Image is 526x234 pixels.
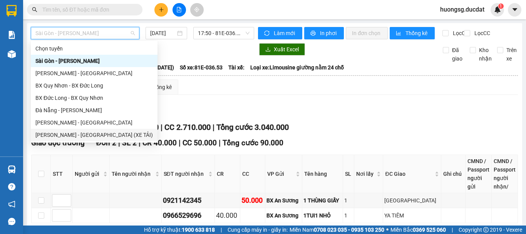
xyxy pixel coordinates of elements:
[163,210,213,221] div: 0966529696
[384,196,440,205] div: [GEOGRAPHIC_DATA]
[302,155,343,193] th: Tên hàng
[8,183,15,190] span: question-circle
[162,208,215,223] td: 0966529696
[413,227,446,233] strong: 0369 525 060
[150,83,172,91] div: Thống kê
[182,227,215,233] strong: 1900 633 818
[266,196,301,205] div: BX An Sương
[198,27,250,39] span: 17:50 - 81E-036.53
[112,170,154,178] span: Tên người nhận
[310,30,317,37] span: printer
[32,7,37,12] span: search
[467,157,489,191] div: CMND / Passport người gửi
[452,226,453,234] span: |
[162,193,215,208] td: 0921142345
[31,79,157,92] div: BX Quy Nhơn - BX Đức Long
[219,138,221,147] span: |
[8,31,16,39] img: solution-icon
[267,170,294,178] span: VP Gửi
[503,46,520,63] span: Trên xe
[35,81,153,90] div: BX Quy Nhơn - BX Đức Long
[228,226,288,234] span: Cung cấp máy in - giấy in:
[183,138,217,147] span: CC 50.000
[240,155,266,193] th: CC
[390,226,446,234] span: Miền Bắc
[35,57,153,65] div: Sài Gòn - [PERSON_NAME]
[386,228,389,231] span: ⚪️
[265,208,302,223] td: BX An Sương
[384,211,440,220] div: YA TIÊM
[215,155,240,193] th: CR
[304,27,344,39] button: printerIn phơi
[31,138,85,147] span: Giao dọc đường
[390,27,435,39] button: bar-chartThống kê
[213,123,214,132] span: |
[494,6,501,13] img: icon-new-feature
[264,30,271,37] span: sync
[35,131,153,139] div: [PERSON_NAME] - [GEOGRAPHIC_DATA] (XE TẢI)
[31,42,157,55] div: Chọn tuyến
[344,196,353,205] div: 1
[274,45,299,54] span: Xuất Excel
[8,200,15,208] span: notification
[31,55,157,67] div: Sài Gòn - Gia Lai
[31,67,157,79] div: Gia Lai - Sài Gòn
[274,29,296,37] span: Làm mới
[441,155,466,193] th: Ghi chú
[471,29,491,37] span: Lọc CC
[122,138,137,147] span: SL 2
[35,69,153,77] div: [PERSON_NAME] - [GEOGRAPHIC_DATA]
[290,226,384,234] span: Miền Nam
[303,196,342,205] div: 1 THÙNG GIẤY
[8,165,16,173] img: warehouse-icon
[498,3,504,9] sup: 1
[385,170,433,178] span: ĐC Giao
[320,29,338,37] span: In phơi
[303,211,342,220] div: 1TUI1 NHỎ
[161,123,162,132] span: |
[35,27,135,39] span: Sài Gòn - Gia Lai
[35,118,153,127] div: [PERSON_NAME] - [GEOGRAPHIC_DATA]
[434,5,491,14] span: huongsg.ducdat
[346,27,388,39] button: In đơn chọn
[356,170,375,178] span: Nơi lấy
[396,30,402,37] span: bar-chart
[216,210,239,221] div: 40.000
[344,211,353,220] div: 1
[8,50,16,58] img: warehouse-icon
[405,29,429,37] span: Thống kê
[250,63,344,72] span: Loại xe: Limousine giường nằm 24 chỗ
[343,155,354,193] th: SL
[164,123,211,132] span: CC 2.710.000
[164,170,207,178] span: SĐT người nhận
[190,3,204,17] button: aim
[35,106,153,114] div: Đà Nẵng - [PERSON_NAME]
[118,138,120,147] span: |
[314,227,384,233] strong: 0708 023 035 - 0935 103 250
[42,5,133,14] input: Tìm tên, số ĐT hoặc mã đơn
[144,226,215,234] span: Hỗ trợ kỹ thuật:
[35,44,153,53] div: Chọn tuyến
[154,3,168,17] button: plus
[8,218,15,225] span: message
[35,94,153,102] div: BX Đức Long - BX Quy Nhơn
[31,129,157,141] div: Gia Lai - Sài Gòn (XE TẢI)
[31,92,157,104] div: BX Đức Long - BX Quy Nhơn
[258,27,302,39] button: syncLàm mới
[173,3,186,17] button: file-add
[221,226,222,234] span: |
[51,155,73,193] th: STT
[476,46,495,63] span: Kho nhận
[450,29,470,37] span: Lọc CR
[265,193,302,208] td: BX An Sương
[142,138,177,147] span: CR 40.000
[194,7,199,12] span: aim
[511,6,518,13] span: caret-down
[179,138,181,147] span: |
[216,123,289,132] span: Tổng cước 3.040.000
[259,43,305,56] button: downloadXuất Excel
[483,227,489,232] span: copyright
[228,63,245,72] span: Tài xế:
[180,63,223,72] span: Số xe: 81E-036.53
[223,138,283,147] span: Tổng cước 90.000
